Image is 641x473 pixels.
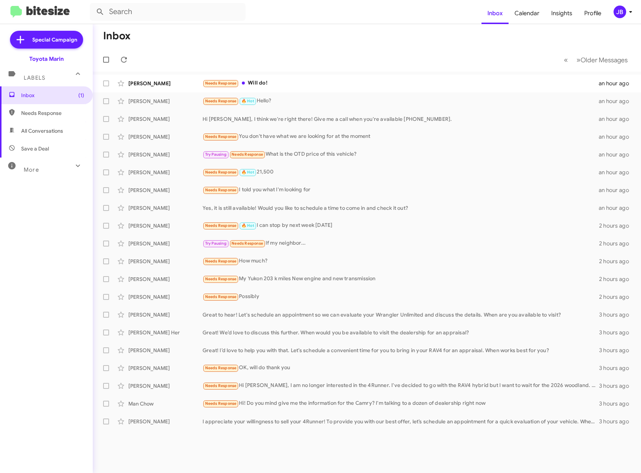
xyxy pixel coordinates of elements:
[128,311,203,318] div: [PERSON_NAME]
[203,221,599,230] div: I can stop by next week [DATE]
[205,223,237,228] span: Needs Response
[231,241,263,246] span: Needs Response
[24,166,39,173] span: More
[128,347,203,354] div: [PERSON_NAME]
[599,204,635,212] div: an hour ago
[599,133,635,140] div: an hour ago
[128,293,203,301] div: [PERSON_NAME]
[241,99,254,103] span: 🔥 Hot
[205,365,237,370] span: Needs Response
[128,97,203,105] div: [PERSON_NAME]
[205,188,237,192] span: Needs Response
[203,204,599,212] div: Yes, it is still available! Would you like to schedule a time to come in and check it out?
[203,79,599,87] div: Will do!
[599,418,635,425] div: 3 hours ago
[572,52,632,67] button: Next
[103,30,131,42] h1: Inbox
[599,275,635,283] div: 2 hours ago
[203,364,599,372] div: OK, will do thank you
[614,6,626,18] div: JB
[560,52,632,67] nav: Page navigation example
[205,294,237,299] span: Needs Response
[203,132,599,141] div: You don't have what we are looking for at the moment
[203,329,599,336] div: Great! We’d love to discuss this further. When would you be available to visit the dealership for...
[128,258,203,265] div: [PERSON_NAME]
[599,364,635,372] div: 3 hours ago
[128,186,203,194] div: [PERSON_NAME]
[509,3,545,24] a: Calendar
[10,31,83,49] a: Special Campaign
[203,150,599,159] div: What is the OTD price of this vehicle?
[128,400,203,407] div: Man Chow
[205,383,237,388] span: Needs Response
[203,186,599,194] div: I told you what I'm looking for
[90,3,246,21] input: Search
[576,55,581,64] span: »
[203,257,599,265] div: How much?
[128,382,203,390] div: [PERSON_NAME]
[21,127,63,135] span: All Conversations
[128,364,203,372] div: [PERSON_NAME]
[599,382,635,390] div: 3 hours ago
[205,241,227,246] span: Try Pausing
[578,3,607,24] a: Profile
[128,115,203,123] div: [PERSON_NAME]
[599,186,635,194] div: an hour ago
[545,3,578,24] a: Insights
[241,170,254,175] span: 🔥 Hot
[599,311,635,318] div: 3 hours ago
[205,152,227,157] span: Try Pausing
[128,169,203,176] div: [PERSON_NAME]
[203,399,599,408] div: Hi! Do you mind give me the information for the Camry? I'm talking to a dozen of dealership right...
[29,55,64,63] div: Toyota Marin
[205,134,237,139] span: Needs Response
[559,52,572,67] button: Previous
[128,240,203,247] div: [PERSON_NAME]
[203,347,599,354] div: Great! I’d love to help you with that. Let’s schedule a convenient time for you to bring in your ...
[78,92,84,99] span: (1)
[128,222,203,229] div: [PERSON_NAME]
[128,151,203,158] div: [PERSON_NAME]
[128,275,203,283] div: [PERSON_NAME]
[599,293,635,301] div: 2 hours ago
[205,170,237,175] span: Needs Response
[599,329,635,336] div: 3 hours ago
[231,152,263,157] span: Needs Response
[581,56,628,64] span: Older Messages
[32,36,77,43] span: Special Campaign
[599,240,635,247] div: 2 hours ago
[203,275,599,283] div: My Yukon 203 k miles New engine and new transmission
[203,381,599,390] div: Hi [PERSON_NAME], I am no longer interested in the 4Runner. I've decided to go with the RAV4 hybr...
[24,75,45,81] span: Labels
[599,347,635,354] div: 3 hours ago
[21,92,84,99] span: Inbox
[599,169,635,176] div: an hour ago
[205,81,237,86] span: Needs Response
[128,418,203,425] div: [PERSON_NAME]
[481,3,509,24] a: Inbox
[203,168,599,176] div: 21,500
[599,222,635,229] div: 2 hours ago
[203,97,599,105] div: Hello?
[203,418,599,425] div: I appreciate your willingness to sell your 4Runner! To provide you with our best offer, let’s sch...
[599,258,635,265] div: 2 hours ago
[128,204,203,212] div: [PERSON_NAME]
[205,277,237,281] span: Needs Response
[599,97,635,105] div: an hour ago
[599,400,635,407] div: 3 hours ago
[599,80,635,87] div: an hour ago
[203,115,599,123] div: Hi [PERSON_NAME], I think we're right there! Give me a call when you're available [PHONE_NUMBER].
[607,6,633,18] button: JB
[599,151,635,158] div: an hour ago
[203,311,599,318] div: Great to hear! Let's schedule an appointment so we can evaluate your Wrangler Unlimited and discu...
[241,223,254,228] span: 🔥 Hot
[128,329,203,336] div: [PERSON_NAME] Her
[599,115,635,123] div: an hour ago
[205,99,237,103] span: Needs Response
[128,80,203,87] div: [PERSON_NAME]
[21,145,49,152] span: Save a Deal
